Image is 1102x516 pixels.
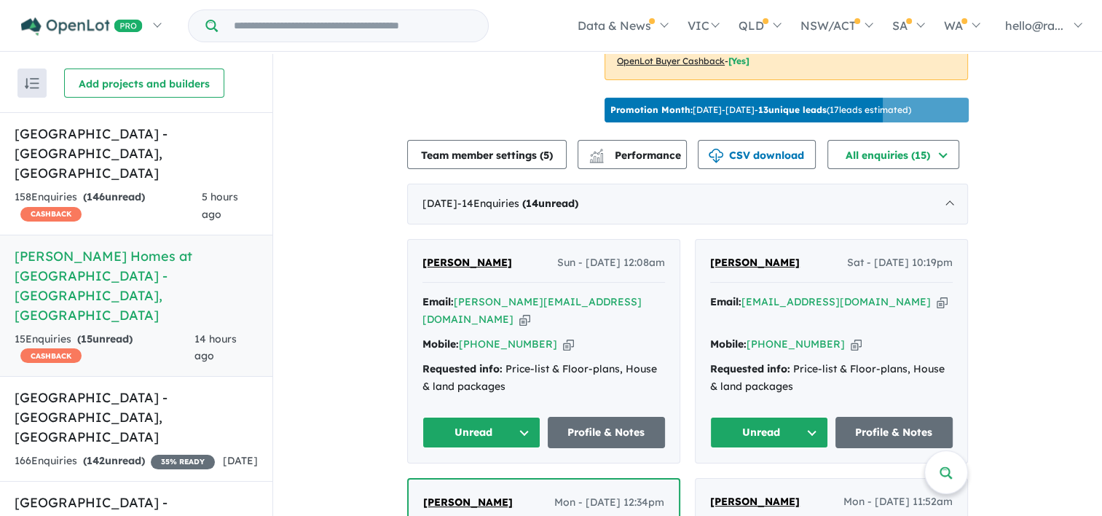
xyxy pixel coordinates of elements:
[25,78,39,89] img: sort.svg
[578,140,687,169] button: Performance
[563,337,574,352] button: Copy
[87,190,105,203] span: 146
[710,254,800,272] a: [PERSON_NAME]
[422,295,454,308] strong: Email:
[194,332,237,363] span: 14 hours ago
[937,294,948,310] button: Copy
[422,362,503,375] strong: Requested info:
[422,337,459,351] strong: Mobile:
[610,103,911,117] p: [DATE] - [DATE] - ( 17 leads estimated)
[617,55,725,66] u: OpenLot Buyer Cashback
[710,493,800,511] a: [PERSON_NAME]
[422,295,642,326] a: [PERSON_NAME][EMAIL_ADDRESS][DOMAIN_NAME]
[15,124,258,183] h5: [GEOGRAPHIC_DATA] - [GEOGRAPHIC_DATA] , [GEOGRAPHIC_DATA]
[843,493,953,511] span: Mon - [DATE] 11:52am
[589,153,604,163] img: bar-chart.svg
[710,495,800,508] span: [PERSON_NAME]
[543,149,549,162] span: 5
[747,337,845,351] a: [PHONE_NUMBER]
[522,197,578,210] strong: ( unread)
[1005,18,1063,33] span: hello@ra...
[710,417,828,448] button: Unread
[223,454,258,467] span: [DATE]
[851,337,862,352] button: Copy
[151,455,215,469] span: 35 % READY
[548,417,666,448] a: Profile & Notes
[457,197,578,210] span: - 14 Enquir ies
[710,362,790,375] strong: Requested info:
[221,10,485,42] input: Try estate name, suburb, builder or developer
[709,149,723,163] img: download icon
[741,295,931,308] a: [EMAIL_ADDRESS][DOMAIN_NAME]
[15,246,258,325] h5: [PERSON_NAME] Homes at [GEOGRAPHIC_DATA] - [GEOGRAPHIC_DATA] , [GEOGRAPHIC_DATA]
[21,17,143,36] img: Openlot PRO Logo White
[64,69,224,98] button: Add projects and builders
[422,256,512,269] span: [PERSON_NAME]
[15,388,258,447] h5: [GEOGRAPHIC_DATA] - [GEOGRAPHIC_DATA] , [GEOGRAPHIC_DATA]
[710,337,747,351] strong: Mobile:
[423,496,513,509] span: [PERSON_NAME]
[557,254,665,272] span: Sun - [DATE] 12:08am
[87,454,105,467] span: 142
[202,190,238,221] span: 5 hours ago
[590,149,603,157] img: line-chart.svg
[20,207,82,222] span: CASHBACK
[407,140,567,169] button: Team member settings (5)
[20,348,82,363] span: CASHBACK
[81,332,93,345] span: 15
[835,417,953,448] a: Profile & Notes
[15,453,215,470] div: 166 Enquir ies
[407,184,968,224] div: [DATE]
[519,312,530,327] button: Copy
[827,140,959,169] button: All enquiries (15)
[758,104,827,115] b: 13 unique leads
[710,256,800,269] span: [PERSON_NAME]
[422,417,540,448] button: Unread
[77,332,133,345] strong: ( unread)
[422,361,665,396] div: Price-list & Floor-plans, House & land packages
[83,454,145,467] strong: ( unread)
[710,361,953,396] div: Price-list & Floor-plans, House & land packages
[15,189,202,224] div: 158 Enquir ies
[591,149,681,162] span: Performance
[847,254,953,272] span: Sat - [DATE] 10:19pm
[83,190,145,203] strong: ( unread)
[15,331,194,366] div: 15 Enquir ies
[554,494,664,512] span: Mon - [DATE] 12:34pm
[422,254,512,272] a: [PERSON_NAME]
[698,140,816,169] button: CSV download
[423,494,513,512] a: [PERSON_NAME]
[610,104,693,115] b: Promotion Month:
[526,197,538,210] span: 14
[728,55,749,66] span: [Yes]
[710,295,741,308] strong: Email:
[459,337,557,351] a: [PHONE_NUMBER]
